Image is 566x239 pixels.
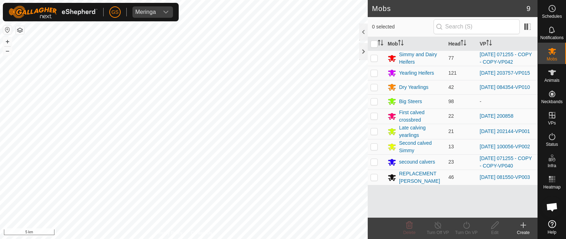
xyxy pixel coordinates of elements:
a: [DATE] 200858 [480,113,514,119]
div: Turn Off VP [424,229,452,236]
div: secound calvers [399,158,435,166]
span: Schedules [542,14,562,18]
span: Infra [547,164,556,168]
input: Search (S) [434,19,520,34]
span: Meringa [132,6,159,18]
th: VP [477,37,538,51]
th: Mob [385,37,446,51]
div: Meringa [135,9,156,15]
p-sorticon: Activate to sort [398,41,404,47]
p-sorticon: Activate to sort [378,41,383,47]
a: [DATE] 203757-VP015 [480,70,530,76]
a: Privacy Policy [156,230,182,236]
button: + [3,37,12,46]
div: Dry Yearlings [399,84,429,91]
p-sorticon: Activate to sort [461,41,466,47]
a: [DATE] 100056-VP002 [480,144,530,149]
a: Contact Us [191,230,212,236]
span: 23 [449,159,454,165]
span: 42 [449,84,454,90]
a: [DATE] 084354-VP010 [480,84,530,90]
span: Neckbands [541,100,562,104]
a: [DATE] 081550-VP003 [480,174,530,180]
span: 46 [449,174,454,180]
div: Open chat [541,196,563,218]
span: Help [547,230,556,234]
div: Edit [481,229,509,236]
div: Late calving yearlings [399,124,443,139]
div: Turn On VP [452,229,481,236]
span: Mobs [547,57,557,61]
th: Head [446,37,477,51]
a: [DATE] 071255 - COPY - COPY-VP040 [480,155,532,169]
div: First calved crossbred [399,109,443,124]
span: Status [546,142,558,147]
a: [DATE] 071255 - COPY - COPY-VP042 [480,52,532,65]
span: 21 [449,128,454,134]
div: Yearling Heifers [399,69,434,77]
div: Second calved Simmy [399,139,443,154]
span: GS [111,9,119,16]
span: 121 [449,70,457,76]
button: Reset Map [3,26,12,34]
a: [DATE] 202144-VP001 [480,128,530,134]
div: Simmy and Dairy Heifers [399,51,443,66]
div: REPLACEMENT [PERSON_NAME] [399,170,443,185]
div: Create [509,229,538,236]
span: 13 [449,144,454,149]
p-sorticon: Activate to sort [486,41,492,47]
span: VPs [548,121,556,125]
span: Heatmap [543,185,561,189]
span: 22 [449,113,454,119]
h2: Mobs [372,4,526,13]
a: Help [538,217,566,237]
span: 0 selected [372,23,434,31]
span: 98 [449,99,454,104]
img: Gallagher Logo [9,6,98,18]
button: Map Layers [16,26,24,34]
span: 9 [526,3,530,14]
span: Animals [544,78,560,83]
div: Big Steers [399,98,422,105]
span: 77 [449,55,454,61]
button: – [3,47,12,55]
span: Delete [403,230,416,235]
span: Notifications [540,36,564,40]
td: - [477,94,538,108]
div: dropdown trigger [159,6,173,18]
